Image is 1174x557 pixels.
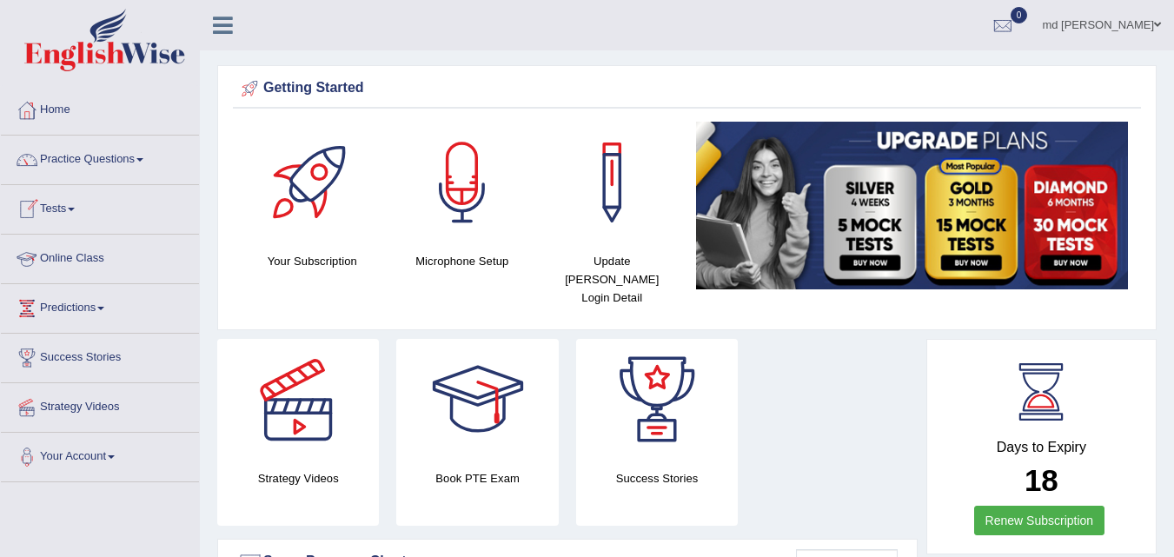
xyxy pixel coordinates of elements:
b: 18 [1025,463,1058,497]
span: 0 [1011,7,1028,23]
h4: Your Subscription [246,252,379,270]
a: Practice Questions [1,136,199,179]
div: Getting Started [237,76,1137,102]
a: Predictions [1,284,199,328]
a: Home [1,86,199,129]
h4: Update [PERSON_NAME] Login Detail [546,252,679,307]
h4: Strategy Videos [217,469,379,487]
a: Online Class [1,235,199,278]
a: Tests [1,185,199,229]
h4: Days to Expiry [946,440,1137,455]
h4: Book PTE Exam [396,469,558,487]
img: small5.jpg [696,122,1129,289]
a: Your Account [1,433,199,476]
h4: Success Stories [576,469,738,487]
a: Strategy Videos [1,383,199,427]
a: Renew Subscription [974,506,1105,535]
a: Success Stories [1,334,199,377]
h4: Microphone Setup [396,252,529,270]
